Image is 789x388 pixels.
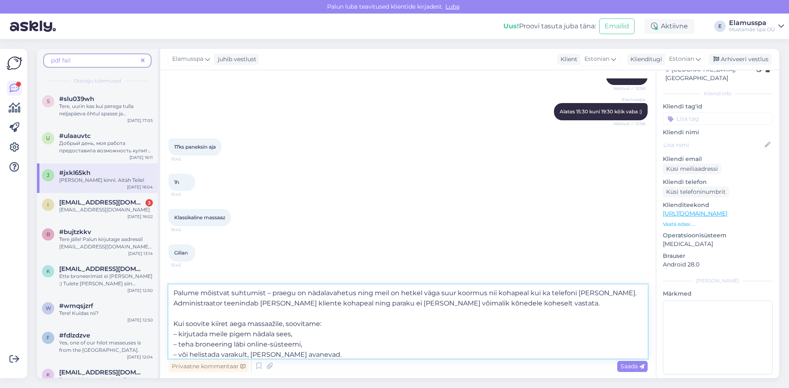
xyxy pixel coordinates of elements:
span: Tere! Kuidas nii? [59,310,99,316]
div: Aktiivne [644,19,694,34]
span: #ulaauvtc [59,132,91,140]
div: [PERSON_NAME] [663,277,773,285]
span: Tere jälle! Palun kirjutage aadressil [EMAIL_ADDRESS][DOMAIN_NAME] - edastame Teie kirja saunavan... [59,236,152,264]
div: Mustamäe Spa OÜ [729,26,775,33]
span: [PERSON_NAME] kinni. Aitäh Teile! [59,177,144,183]
span: Tere, uurin kas kui perega tulla neljapäeva õhtul spasse ja [PERSON_NAME] päeval uuendatud bowlin... [59,103,152,154]
span: Estonian [669,55,694,64]
span: 15:42 [171,156,202,162]
a: [URL][DOMAIN_NAME] [663,210,727,217]
div: [DATE] 17:05 [127,117,153,124]
div: Elamusspa [729,20,775,26]
div: [DATE] 12:50 [127,287,153,294]
span: i [47,202,49,208]
img: Askly Logo [7,55,22,71]
div: [DATE] 16:04 [127,184,153,190]
div: Proovi tasuta juba täna: [503,21,596,31]
span: f [46,335,50,341]
p: Kliendi nimi [663,128,773,137]
span: j [47,172,49,178]
div: [GEOGRAPHIC_DATA], [GEOGRAPHIC_DATA] [665,65,756,83]
span: #jxkl65kh [59,169,90,177]
p: Kliendi telefon [663,178,773,186]
span: 15:42 [171,191,202,197]
p: [MEDICAL_DATA] [663,240,773,248]
span: #fdlzdzve [59,332,90,339]
span: #wmqsjzrf [59,302,93,310]
div: Küsi meiliaadressi [663,163,721,174]
span: #bujtzkkv [59,228,91,236]
p: Android 28.0 [663,260,773,269]
span: #slu039wh [59,95,94,103]
div: [DATE] 16:02 [127,214,153,220]
p: Brauser [663,252,773,260]
div: 3 [145,199,153,207]
span: pdf fail [51,57,71,64]
p: Operatsioonisüsteem [663,231,773,240]
span: [EMAIL_ADDRESS][DOMAIN_NAME] [59,207,150,213]
span: Luba [443,3,462,10]
span: Добрый день, моя работа предоставила возможность купить билет через stebby , куда мне нужно ввест... [59,140,153,168]
b: Uus! [503,22,519,30]
span: 17ks paneksin aja [174,144,216,150]
span: w [46,305,51,311]
span: Otsingu tulemused [74,77,121,85]
span: 15:42 [171,227,202,233]
div: [DATE] 16:11 [129,154,153,161]
div: [DATE] 12:04 [127,354,153,360]
div: Privaatne kommentaar [168,361,249,372]
span: Ette broneerimist ei [PERSON_NAME] :) Tulete [PERSON_NAME] siin kasutate enda pileti ära [59,273,152,294]
span: Nähtud ✓ 12:58 [614,121,645,127]
span: Nähtud ✓ 12:58 [614,85,645,92]
span: Gilian [174,250,188,256]
span: u [46,135,50,141]
textarea: Palume mõistvat suhtumist – praegu on nädalavahetus ning meil on hetkel väga suur koormus nii koh... [168,285,648,358]
input: Lisa tag [663,112,773,125]
div: E [714,21,726,32]
div: juhib vestlust [215,55,256,64]
p: Klienditeekond [663,201,773,209]
div: [DATE] 13:14 [128,250,153,257]
span: Estonian [584,55,609,64]
button: Emailid [599,18,634,34]
span: k [46,268,50,274]
span: Saada [621,363,644,370]
p: Vaata edasi ... [663,220,773,228]
span: Alates 15:30 kuni 19:30 kõik vaba :) [560,108,642,115]
span: Klassikaline massaaz [174,214,225,220]
span: 15:42 [171,262,202,268]
div: [DATE] 12:50 [127,317,153,323]
input: Lisa nimi [663,140,763,149]
div: Kliendi info [663,90,773,97]
span: Elamusspa [614,96,645,103]
span: b [46,231,50,237]
p: Kliendi email [663,155,773,163]
p: Märkmed [663,289,773,298]
p: Kliendi tag'id [663,102,773,111]
span: ivo.sempelson.001@mail.ee [59,199,145,206]
span: 1h [174,179,179,185]
div: Küsi telefoninumbrit [663,186,729,197]
div: Klienditugi [627,55,662,64]
span: kiisu.miisu112@gmail.com [59,265,145,273]
span: kreetruus@gmail.com [59,369,145,376]
span: Yes, one of our hilot masseuses is from the [GEOGRAPHIC_DATA]. [59,340,141,353]
span: k [46,372,50,378]
div: Arhiveeri vestlus [708,54,772,65]
a: ElamusspaMustamäe Spa OÜ [729,20,784,33]
span: s [47,98,50,104]
div: Klient [557,55,577,64]
span: Elamusspa [172,55,203,64]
